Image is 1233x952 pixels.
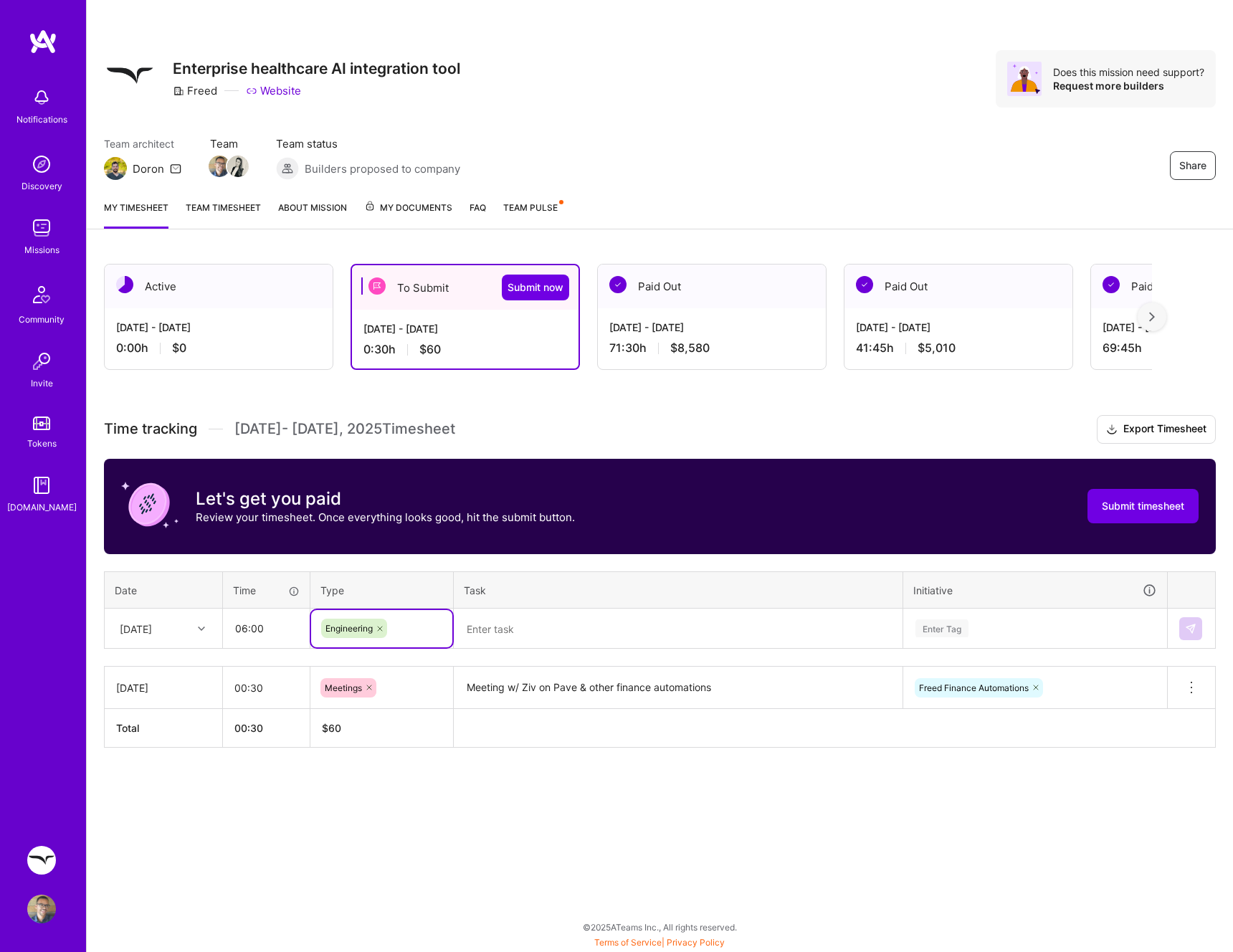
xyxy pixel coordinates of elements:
[594,937,725,948] span: |
[234,420,455,438] span: [DATE] - [DATE] , 2025 Timesheet
[133,161,164,176] div: Doron
[120,621,152,636] div: [DATE]
[31,376,53,391] div: Invite
[198,625,205,632] i: icon Chevron
[24,242,59,257] div: Missions
[503,202,558,213] span: Team Pulse
[419,342,441,357] span: $60
[246,83,301,98] a: Website
[670,341,710,356] span: $8,580
[470,200,486,229] a: FAQ
[856,341,1061,356] div: 41:45 h
[276,157,299,180] img: Builders proposed to company
[104,200,168,229] a: My timesheet
[116,680,211,695] div: [DATE]
[1097,415,1216,444] button: Export Timesheet
[856,276,873,293] img: Paid Out
[594,937,662,948] a: Terms of Service
[210,154,229,178] a: Team Member Avatar
[22,178,62,194] div: Discovery
[104,136,181,151] span: Team architect
[325,623,373,634] span: Engineering
[913,582,1157,599] div: Initiative
[454,571,903,609] th: Task
[27,436,57,451] div: Tokens
[227,156,249,177] img: Team Member Avatar
[105,571,223,609] th: Date
[27,150,56,178] img: discovery
[609,276,627,293] img: Paid Out
[7,500,77,515] div: [DOMAIN_NAME]
[27,83,56,112] img: bell
[223,709,310,748] th: 00:30
[1106,422,1118,437] i: icon Download
[305,161,460,176] span: Builders proposed to company
[325,682,362,693] span: Meetings
[364,200,452,216] span: My Documents
[368,277,386,295] img: To Submit
[322,722,341,734] span: $ 60
[27,895,56,923] img: User Avatar
[196,510,575,525] p: Review your timesheet. Once everything looks good, hit the submit button.
[1149,312,1155,322] img: right
[170,163,181,174] i: icon Mail
[502,275,569,300] button: Submit now
[229,154,247,178] a: Team Member Avatar
[116,320,321,335] div: [DATE] - [DATE]
[19,312,65,327] div: Community
[24,895,59,923] a: User Avatar
[33,416,50,430] img: tokens
[310,571,454,609] th: Type
[1103,276,1120,293] img: Paid Out
[1007,62,1042,96] img: Avatar
[598,265,826,308] div: Paid Out
[105,709,223,748] th: Total
[1053,65,1204,79] div: Does this mission need support?
[24,846,59,875] a: Freed: Enterprise healthcare AI integration tool
[105,265,333,308] div: Active
[16,112,67,127] div: Notifications
[209,156,230,177] img: Team Member Avatar
[363,342,567,357] div: 0:30 h
[104,50,156,102] img: Company Logo
[104,420,197,438] span: Time tracking
[363,321,567,336] div: [DATE] - [DATE]
[27,846,56,875] img: Freed: Enterprise healthcare AI integration tool
[856,320,1061,335] div: [DATE] - [DATE]
[1179,158,1206,173] span: Share
[278,200,347,229] a: About Mission
[116,341,321,356] div: 0:00 h
[609,341,814,356] div: 71:30 h
[1102,499,1184,513] span: Submit timesheet
[24,277,59,312] img: Community
[86,909,1233,945] div: © 2025 ATeams Inc., All rights reserved.
[276,136,460,151] span: Team status
[667,937,725,948] a: Privacy Policy
[1053,79,1204,92] div: Request more builders
[609,320,814,335] div: [DATE] - [DATE]
[233,583,300,598] div: Time
[919,682,1029,693] span: Freed Finance Automations
[116,276,133,293] img: Active
[503,200,562,229] a: Team Pulse
[844,265,1072,308] div: Paid Out
[224,609,309,647] input: HH:MM
[121,476,178,533] img: coin
[196,488,575,510] h3: Let's get you paid
[455,668,901,708] textarea: Meeting w/ Ziv on Pave & other finance automations
[210,136,247,151] span: Team
[364,200,452,229] a: My Documents
[172,341,186,356] span: $0
[1087,489,1199,523] button: Submit timesheet
[173,59,460,77] h3: Enterprise healthcare AI integration tool
[223,669,310,707] input: HH:MM
[1185,623,1196,634] img: Submit
[508,280,563,295] span: Submit now
[918,341,956,356] span: $5,010
[173,85,184,97] i: icon CompanyGray
[27,471,56,500] img: guide book
[104,157,127,180] img: Team Architect
[186,200,261,229] a: Team timesheet
[173,83,217,98] div: Freed
[27,214,56,242] img: teamwork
